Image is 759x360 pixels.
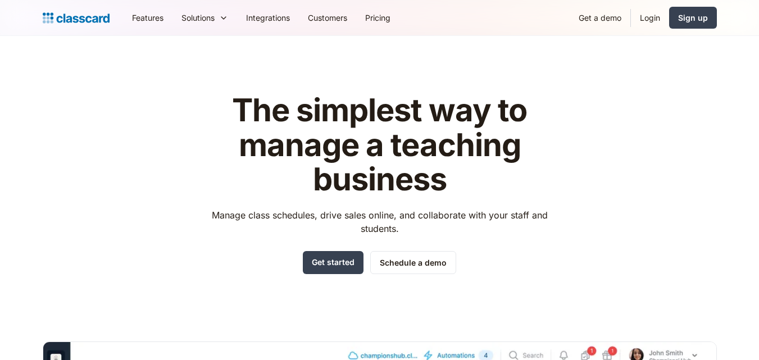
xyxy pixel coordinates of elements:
a: Get started [303,251,363,274]
a: Features [123,5,172,30]
div: Solutions [181,12,215,24]
a: Integrations [237,5,299,30]
a: Pricing [356,5,399,30]
div: Solutions [172,5,237,30]
h1: The simplest way to manage a teaching business [201,93,558,197]
a: Customers [299,5,356,30]
a: Sign up [669,7,717,29]
div: Sign up [678,12,708,24]
p: Manage class schedules, drive sales online, and collaborate with your staff and students. [201,208,558,235]
a: Schedule a demo [370,251,456,274]
a: Login [631,5,669,30]
a: Logo [43,10,110,26]
a: Get a demo [570,5,630,30]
